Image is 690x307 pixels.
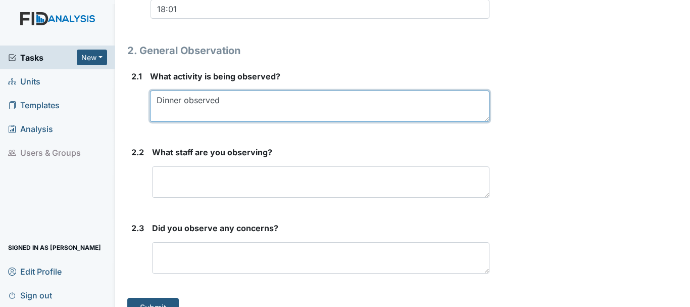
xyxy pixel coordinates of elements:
label: 2.2 [131,146,144,158]
button: New [77,50,107,65]
span: Units [8,73,40,89]
span: Templates [8,97,60,113]
label: 2.3 [131,222,144,234]
span: Sign out [8,287,52,303]
span: Analysis [8,121,53,137]
a: Tasks [8,52,77,64]
label: 2.1 [131,70,142,82]
span: Did you observe any concerns? [152,223,278,233]
span: Signed in as [PERSON_NAME] [8,240,101,255]
span: Edit Profile [8,264,62,279]
h1: 2. General Observation [127,43,489,58]
span: What staff are you observing? [152,147,272,157]
span: What activity is being observed? [150,71,280,81]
